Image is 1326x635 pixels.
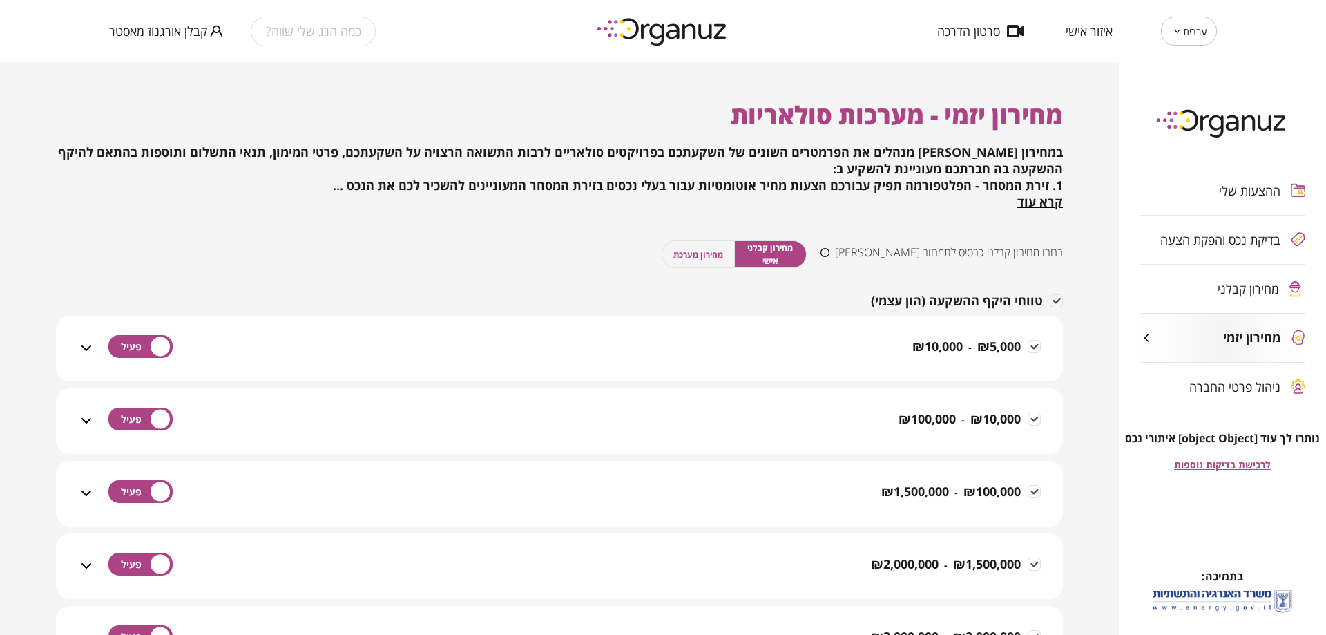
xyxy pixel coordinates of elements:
[77,388,1042,454] div: ₪10,000-₪100,000
[968,341,972,354] span: -
[587,12,739,50] img: logo
[673,248,723,261] span: מחירון מערכת
[109,24,207,38] span: קבלן אורגנוז מאסטר
[77,533,1042,599] div: ₪1,500,000-₪2,000,000
[937,24,1000,38] span: סרטון הדרכה
[1066,24,1113,38] span: איזור אישי
[871,294,1043,309] span: טווחי היקף ההשקעה (הון עצמי)
[1140,314,1305,362] button: מחירון יזמי
[963,483,1021,500] span: ₪ 100,000
[1174,459,1271,471] button: לרכישת בדיקות נוספות
[58,144,1063,210] span: במחירון [PERSON_NAME] מנהלים את הפרמטרים השונים של השקעתכם בפרויקטים סולאריים לרבות התשואה הרצויה...
[899,410,956,427] span: ₪ 100,000
[1150,585,1295,617] img: לוגו משרד האנרגיה
[1219,184,1280,198] span: ההצעות שלי
[662,240,735,268] button: מחירון מערכת
[977,338,1021,354] span: ₪ 5,000
[1140,265,1305,313] button: מחירון קבלני
[1189,380,1280,394] span: ניהול פרטי החברה
[77,461,1042,527] div: ₪100,000-₪1,500,000
[1202,569,1243,584] span: בתמיכה:
[916,24,1044,38] button: סרטון הדרכה
[77,316,1042,381] div: ₪5,000-₪10,000
[734,240,807,268] button: מחירון קבלני אישי
[871,556,939,572] span: ₪ 2,000,000
[953,556,1021,572] span: ₪ 1,500,000
[912,338,963,354] span: ₪ 10,000
[961,413,965,426] span: -
[881,483,949,500] span: ₪ 1,500,000
[1140,363,1305,411] button: ניהול פרטי החברה
[742,241,799,267] span: מחירון קבלני אישי
[109,23,223,40] button: קבלן אורגנוז מאסטר
[731,98,1063,132] span: מחירון יזמי - מערכות סולאריות
[1223,330,1280,345] span: מחירון יזמי
[835,245,1063,260] span: בחרו מחירון קבלני כבסיס לתמחור [PERSON_NAME]
[944,558,948,571] span: -
[970,410,1021,427] span: ₪ 10,000
[1218,282,1279,296] span: מחירון קבלני
[954,486,958,499] span: -
[1017,193,1063,210] span: קרא עוד
[1140,167,1305,215] button: ההצעות שלי
[1146,104,1298,142] img: logo
[1125,432,1320,445] span: נותרו לך עוד [object Object] איתורי נכס
[1045,24,1133,38] button: איזור אישי
[1161,12,1217,50] div: עברית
